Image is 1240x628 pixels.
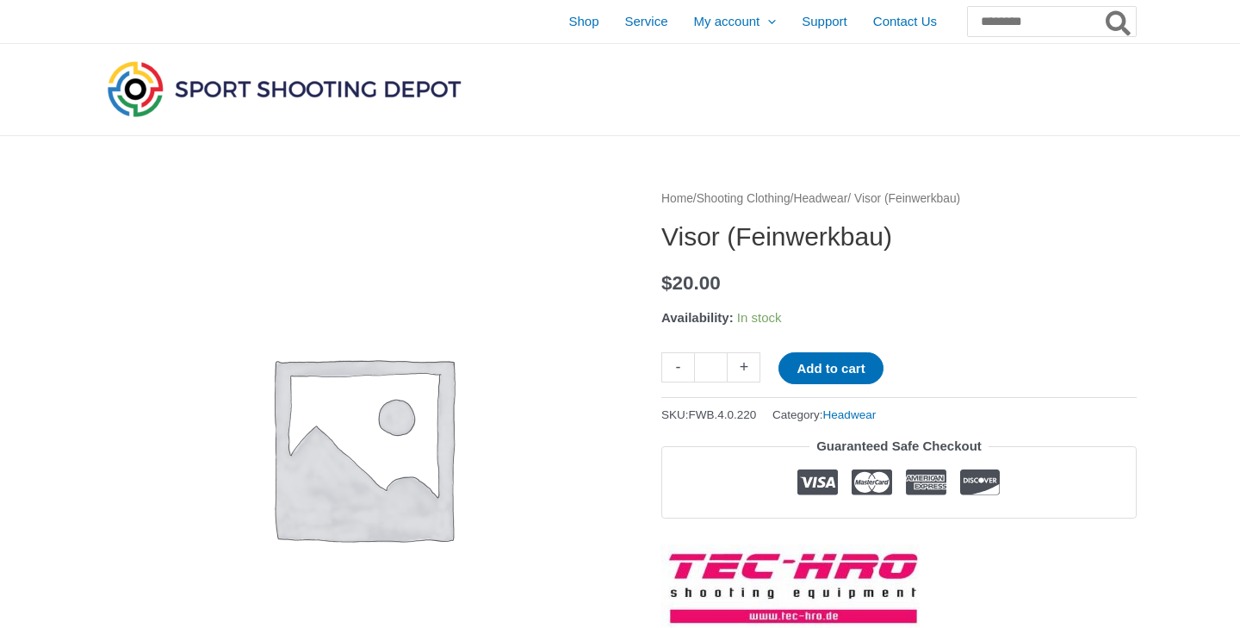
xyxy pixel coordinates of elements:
legend: Guaranteed Safe Checkout [809,434,989,458]
h1: Visor (Feinwerkbau) [661,221,1137,252]
span: SKU: [661,404,756,426]
nav: Breadcrumb [661,188,1137,210]
span: FWB.4.0.220 [689,408,757,421]
span: Availability: [661,310,734,325]
bdi: 20.00 [661,272,721,294]
a: Shooting Clothing [697,192,790,205]
a: - [661,352,694,382]
a: + [728,352,760,382]
a: Headwear [793,192,847,205]
input: Product quantity [694,352,728,382]
span: $ [661,272,673,294]
a: Home [661,192,693,205]
span: In stock [737,310,782,325]
img: Sport Shooting Depot [103,57,465,121]
span: Category: [772,404,876,426]
button: Add to cart [778,352,883,384]
a: Headwear [823,408,877,421]
button: Search [1102,7,1136,36]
